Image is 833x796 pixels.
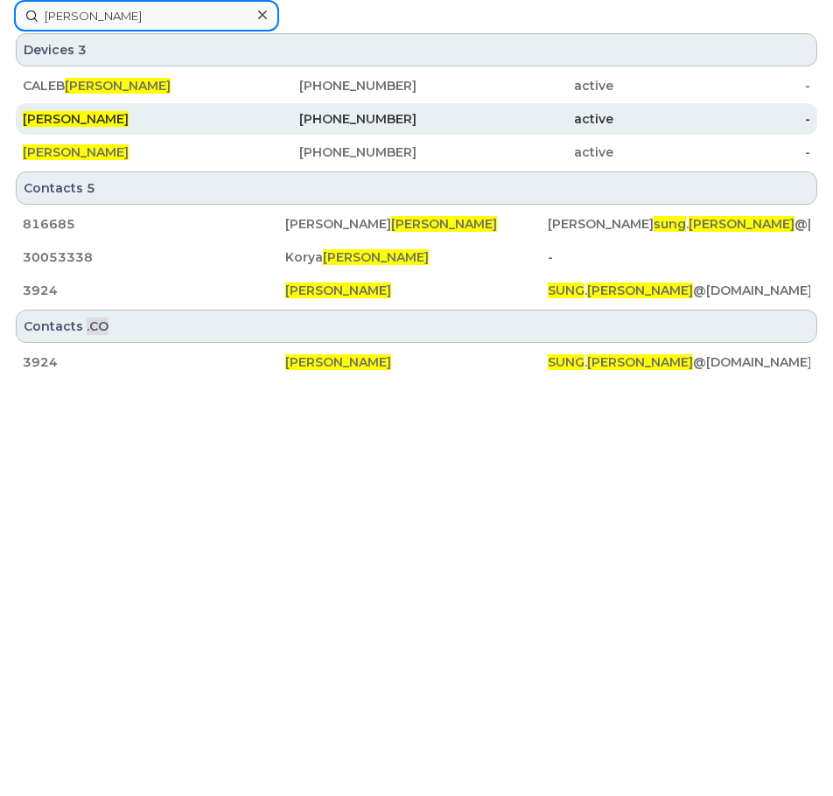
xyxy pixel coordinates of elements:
iframe: Messenger Launcher [757,720,820,783]
div: CALEB [23,77,220,94]
div: 816685 [23,215,285,233]
span: .CO [87,318,108,335]
a: [PERSON_NAME][PHONE_NUMBER]active- [16,103,817,135]
span: 5 [87,179,95,197]
div: . @[DOMAIN_NAME] [548,353,810,371]
div: Contacts [16,171,817,205]
div: 3924 [23,353,285,371]
div: - [613,143,810,161]
span: [PERSON_NAME] [587,354,693,370]
div: 3924 [23,282,285,299]
a: 816685[PERSON_NAME][PERSON_NAME][PERSON_NAME]sung.[PERSON_NAME]@[DOMAIN_NAME] [16,208,817,240]
div: - [613,77,810,94]
div: [PHONE_NUMBER] [220,77,416,94]
div: 30053338 [23,248,285,266]
span: [PERSON_NAME] [23,111,129,127]
a: 30053338Korya[PERSON_NAME]- [16,241,817,273]
span: SUNG [548,283,584,298]
span: SUNG [548,354,584,370]
div: - [613,110,810,128]
span: 3 [78,41,87,59]
span: sung [654,216,686,232]
div: active [416,77,613,94]
div: Korya [285,248,548,266]
div: [PERSON_NAME] [285,215,548,233]
a: 3924[PERSON_NAME]SUNG.[PERSON_NAME]@[DOMAIN_NAME] [16,346,817,378]
span: [PERSON_NAME] [285,354,391,370]
div: . @[DOMAIN_NAME] [548,282,810,299]
div: active [416,143,613,161]
div: Devices [16,33,817,66]
span: [PERSON_NAME] [285,283,391,298]
span: [PERSON_NAME] [391,216,497,232]
span: [PERSON_NAME] [587,283,693,298]
div: active [416,110,613,128]
a: CALEB[PERSON_NAME][PHONE_NUMBER]active- [16,70,817,101]
span: [PERSON_NAME] [689,216,794,232]
div: - [548,248,810,266]
a: [PERSON_NAME][PHONE_NUMBER]active- [16,136,817,168]
div: Contacts [16,310,817,343]
div: [PHONE_NUMBER] [220,110,416,128]
span: [PERSON_NAME] [23,144,129,160]
a: 3924[PERSON_NAME]SUNG.[PERSON_NAME]@[DOMAIN_NAME] [16,275,817,306]
span: [PERSON_NAME] [65,78,171,94]
span: [PERSON_NAME] [323,249,429,265]
div: [PHONE_NUMBER] [220,143,416,161]
div: [PERSON_NAME] . @[DOMAIN_NAME] [548,215,810,233]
